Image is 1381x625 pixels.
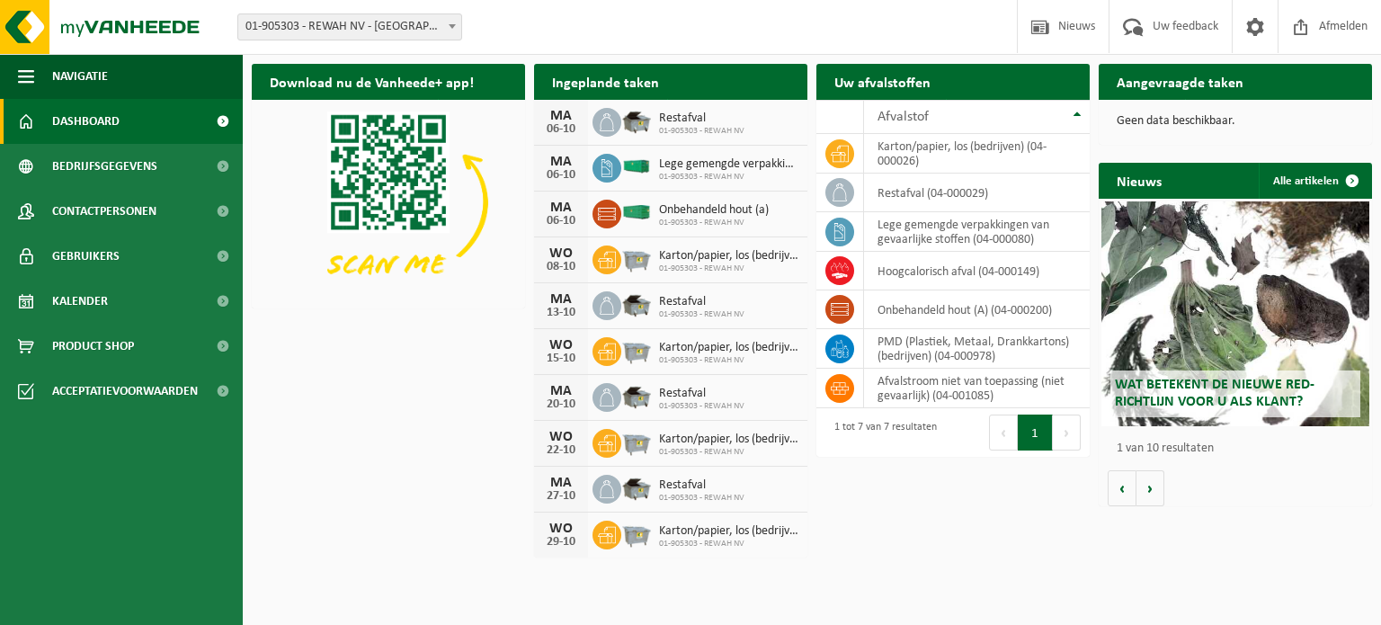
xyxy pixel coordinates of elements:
[621,158,652,174] img: HK-RS-30-GN-00
[1018,415,1053,451] button: 1
[659,355,798,366] span: 01-905303 - REWAH NV
[659,401,744,412] span: 01-905303 - REWAH NV
[52,324,134,369] span: Product Shop
[534,64,677,99] h2: Ingeplande taken
[52,369,198,414] span: Acceptatievoorwaarden
[659,157,798,172] span: Lege gemengde verpakkingen van gevaarlijke stoffen
[659,493,744,504] span: 01-905303 - REWAH NV
[543,430,579,444] div: WO
[52,234,120,279] span: Gebruikers
[621,380,652,411] img: WB-5000-GAL-GY-01
[52,99,120,144] span: Dashboard
[659,309,744,320] span: 01-905303 - REWAH NV
[52,144,157,189] span: Bedrijfsgegevens
[621,518,652,549] img: WB-2500-GAL-GY-01
[543,522,579,536] div: WO
[659,387,744,401] span: Restafval
[238,14,461,40] span: 01-905303 - REWAH NV - ZANDHOVEN
[659,218,769,228] span: 01-905303 - REWAH NV
[621,472,652,503] img: WB-5000-GAL-GY-01
[1115,378,1314,409] span: Wat betekent de nieuwe RED-richtlijn voor u als klant?
[543,123,579,136] div: 06-10
[52,189,156,234] span: Contactpersonen
[864,174,1090,212] td: restafval (04-000029)
[543,384,579,398] div: MA
[621,204,652,220] img: HK-XC-40-GN-00
[1117,442,1363,455] p: 1 van 10 resultaten
[659,524,798,539] span: Karton/papier, los (bedrijven)
[543,246,579,261] div: WO
[1099,64,1261,99] h2: Aangevraagde taken
[543,307,579,319] div: 13-10
[864,252,1090,290] td: hoogcalorisch afval (04-000149)
[543,155,579,169] div: MA
[659,263,798,274] span: 01-905303 - REWAH NV
[543,109,579,123] div: MA
[825,413,937,452] div: 1 tot 7 van 7 resultaten
[252,64,492,99] h2: Download nu de Vanheede+ app!
[543,338,579,353] div: WO
[52,54,108,99] span: Navigatie
[52,279,108,324] span: Kalender
[659,341,798,355] span: Karton/papier, los (bedrijven)
[543,169,579,182] div: 06-10
[1117,115,1354,128] p: Geen data beschikbaar.
[864,329,1090,369] td: PMD (Plastiek, Metaal, Drankkartons) (bedrijven) (04-000978)
[543,353,579,365] div: 15-10
[621,335,652,365] img: WB-2500-GAL-GY-01
[659,433,798,447] span: Karton/papier, los (bedrijven)
[659,112,744,126] span: Restafval
[659,295,744,309] span: Restafval
[659,478,744,493] span: Restafval
[237,13,462,40] span: 01-905303 - REWAH NV - ZANDHOVEN
[659,539,798,549] span: 01-905303 - REWAH NV
[543,476,579,490] div: MA
[659,249,798,263] span: Karton/papier, los (bedrijven)
[659,447,798,458] span: 01-905303 - REWAH NV
[878,110,929,124] span: Afvalstof
[543,261,579,273] div: 08-10
[816,64,949,99] h2: Uw afvalstoffen
[621,105,652,136] img: WB-5000-GAL-GY-01
[543,292,579,307] div: MA
[1136,470,1164,506] button: Volgende
[659,172,798,183] span: 01-905303 - REWAH NV
[659,203,769,218] span: Onbehandeld hout (a)
[864,134,1090,174] td: karton/papier, los (bedrijven) (04-000026)
[659,126,744,137] span: 01-905303 - REWAH NV
[989,415,1018,451] button: Previous
[1099,163,1180,198] h2: Nieuws
[864,369,1090,408] td: afvalstroom niet van toepassing (niet gevaarlijk) (04-001085)
[1259,163,1370,199] a: Alle artikelen
[621,243,652,273] img: WB-2500-GAL-GY-01
[864,290,1090,329] td: onbehandeld hout (A) (04-000200)
[543,444,579,457] div: 22-10
[543,215,579,228] div: 06-10
[621,426,652,457] img: WB-2500-GAL-GY-01
[543,201,579,215] div: MA
[1108,470,1136,506] button: Vorige
[1101,201,1369,426] a: Wat betekent de nieuwe RED-richtlijn voor u als klant?
[1053,415,1081,451] button: Next
[543,490,579,503] div: 27-10
[252,100,525,305] img: Download de VHEPlus App
[864,212,1090,252] td: lege gemengde verpakkingen van gevaarlijke stoffen (04-000080)
[543,536,579,549] div: 29-10
[543,398,579,411] div: 20-10
[621,289,652,319] img: WB-5000-GAL-GY-01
